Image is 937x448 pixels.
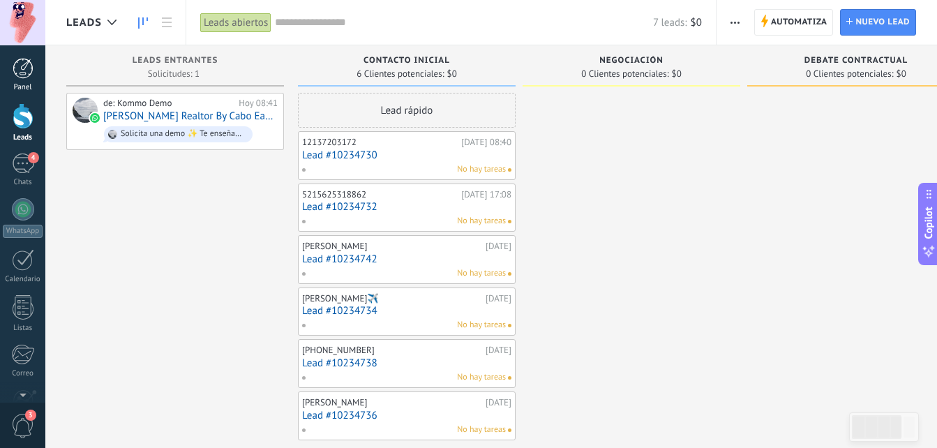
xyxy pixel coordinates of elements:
span: No hay nada asignado [508,324,511,327]
span: 7 leads: [653,16,687,29]
div: [PERSON_NAME]✈️ [302,293,482,304]
span: No hay tareas [457,163,506,176]
span: $0 [691,16,702,29]
div: [DATE] [486,397,511,408]
a: Automatiza [754,9,834,36]
span: No hay tareas [457,371,506,384]
button: Más [725,9,745,36]
span: 0 Clientes potenciales: [806,70,893,78]
span: No hay nada asignado [508,168,511,172]
a: Lead #10234730 [302,149,511,161]
a: Lead #10234738 [302,357,511,369]
span: $0 [897,70,906,78]
span: Copilot [922,207,936,239]
span: $0 [672,70,682,78]
div: Panel [3,83,43,92]
span: 0 Clientes potenciales: [581,70,668,78]
div: Hoy 08:41 [239,98,278,109]
div: Leads abiertos [200,13,271,33]
span: No hay tareas [457,267,506,280]
span: Nuevo lead [855,10,910,35]
a: Lead #10234742 [302,253,511,265]
span: $0 [447,70,457,78]
a: Lead #10234734 [302,305,511,317]
div: 5215625318862 [302,189,458,200]
div: Negociación [530,56,733,68]
a: Lead #10234736 [302,410,511,421]
span: No hay nada asignado [508,376,511,380]
div: Contacto inicial [305,56,509,68]
div: Leads Entrantes [73,56,277,68]
img: waba.svg [90,113,100,123]
span: No hay tareas [457,319,506,331]
div: Listas [3,324,43,333]
span: Contacto inicial [363,56,450,66]
span: No hay nada asignado [508,428,511,432]
span: 6 Clientes potenciales: [357,70,444,78]
span: Leads Entrantes [133,56,218,66]
a: [PERSON_NAME] Realtor By Cabo Eagle [103,110,278,122]
span: Solicitudes: 1 [148,70,200,78]
div: Leads [3,133,43,142]
span: No hay tareas [457,215,506,227]
span: No hay nada asignado [508,220,511,223]
span: 3 [25,410,36,421]
div: [DATE] [486,293,511,304]
div: [PHONE_NUMBER] [302,345,482,356]
span: Automatiza [771,10,827,35]
span: 4 [28,152,39,163]
div: WhatsApp [3,225,43,238]
a: Nuevo lead [840,9,916,36]
div: [PERSON_NAME] [302,397,482,408]
div: Chats [3,178,43,187]
div: Correo [3,369,43,378]
span: No hay tareas [457,424,506,436]
div: Lead rápido [298,93,516,128]
div: de: Kommo Demo [103,98,234,109]
div: [PERSON_NAME] [302,241,482,252]
a: Lista [155,9,179,36]
div: Calendario [3,275,43,284]
span: Leads [66,16,102,29]
div: [DATE] [486,241,511,252]
div: Oliver Lopez Realtor By Cabo Eagle [73,98,98,123]
a: Lead #10234732 [302,201,511,213]
a: Leads [131,9,155,36]
div: [DATE] [486,345,511,356]
span: No hay nada asignado [508,272,511,276]
div: 12137203172 [302,137,458,148]
span: Debate contractual [804,56,908,66]
div: [DATE] 17:08 [461,189,511,200]
span: Negociación [599,56,664,66]
div: [DATE] 08:40 [461,137,511,148]
div: Solicita una demo ✨ Te enseñamos cómo funciona en directo 🎥. [121,129,246,139]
